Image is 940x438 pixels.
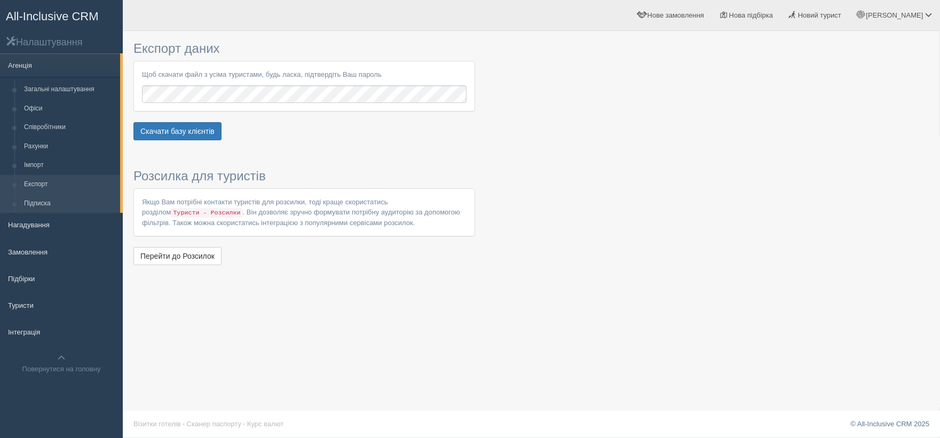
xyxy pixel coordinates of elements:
[19,175,120,194] a: Експорт
[133,42,475,55] h3: Експорт даних
[6,10,99,23] span: All-Inclusive CRM
[142,69,467,79] p: Щоб скачати файл з усіма туристами, будь ласка, підтвердіть Ваш пароль
[19,137,120,156] a: Рахунки
[19,80,120,99] a: Загальні налаштування
[133,247,222,265] a: Перейти до Розсилок
[133,122,222,140] button: Скачати базу клієнтів
[134,189,475,236] div: Якщо Вам потрібні контакти туристів для розсилки, тоді краще скористатись розділом . Він дозволяє...
[1,1,122,30] a: All-Inclusive CRM
[133,169,475,183] h3: Розсилка для туристів
[183,420,185,428] span: ·
[171,208,242,218] code: Туристи - Розсилки
[19,118,120,137] a: Співробітники
[247,420,283,428] a: Курс валют
[866,11,923,19] span: [PERSON_NAME]
[187,420,241,428] a: Сканер паспорту
[19,194,120,213] a: Підписка
[171,208,242,216] a: Туристи - Розсилки
[133,420,181,428] a: Візитки готелів
[850,420,929,428] a: © All-Inclusive CRM 2025
[729,11,773,19] span: Нова підбірка
[647,11,704,19] span: Нове замовлення
[19,99,120,118] a: Офіси
[798,11,841,19] span: Новий турист
[19,156,120,175] a: Імпорт
[243,420,246,428] span: ·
